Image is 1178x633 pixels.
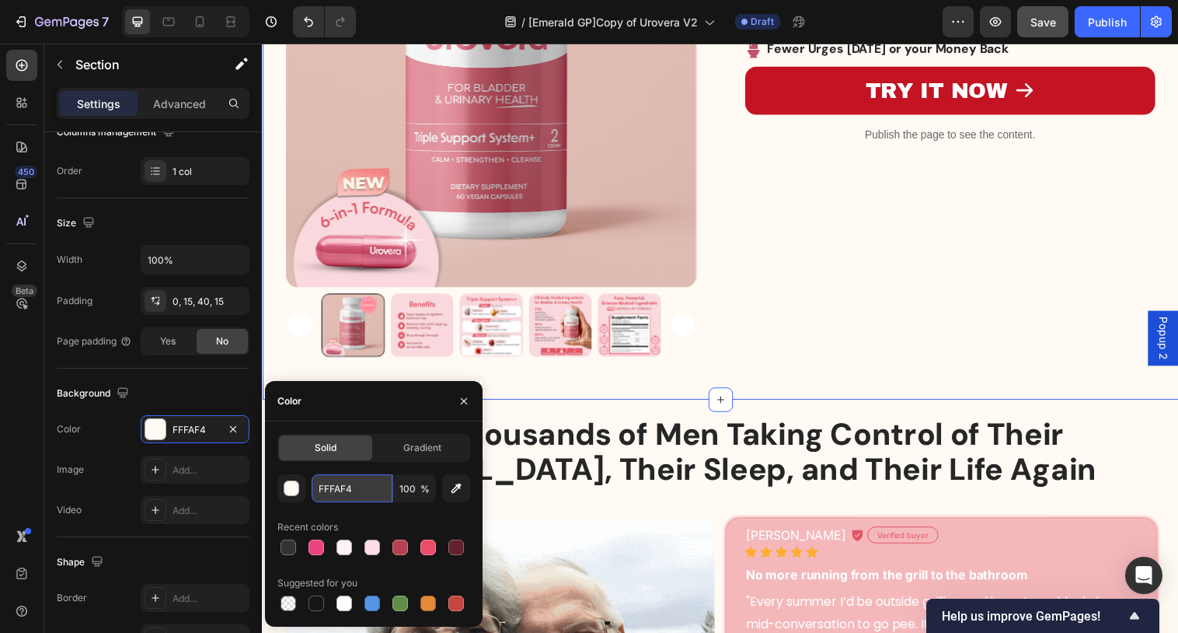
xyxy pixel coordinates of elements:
h2: Join Thousands of Men Taking Control of Their [MEDICAL_DATA], Their Sleep, and Their Life Again [12,378,921,453]
div: 450 [15,166,37,178]
div: Shape [57,552,106,573]
p: Advanced [153,96,206,112]
input: Auto [141,246,249,274]
div: Open Intercom Messenger [1125,557,1162,594]
div: Add... [173,463,246,477]
div: Video [57,503,82,517]
div: Beta [12,285,37,297]
span: Save [1030,16,1056,29]
div: Border [57,591,87,605]
p: Publish the page to see the content. [491,85,908,101]
p: Verified buyer [626,494,678,506]
span: % [420,482,430,496]
span: [PERSON_NAME] [492,492,594,508]
div: Page padding [57,334,132,348]
span: [Emerald GP]Copy of Urovera V2 [528,14,698,30]
div: Add... [173,592,246,606]
button: Show survey - Help us improve GemPages! [942,607,1144,625]
button: 7 [6,6,116,37]
div: Padding [57,294,92,308]
p: Section [75,55,203,74]
span: Popup 2 [909,278,925,322]
div: Suggested for you [277,576,357,590]
span: / [521,14,525,30]
button: Carousel Back Arrow [26,275,50,298]
p: 7 [102,12,109,31]
button: Carousel Next Arrow [416,275,439,298]
div: Publish [1088,14,1127,30]
span: Yes [160,334,176,348]
strong: No more running from the grill to the bathroom [492,533,779,548]
div: Background [57,383,132,404]
span: Help us improve GemPages! [942,609,1125,624]
span: Draft [751,15,774,29]
p: Settings [77,96,120,112]
span: No [216,334,228,348]
div: Add... [173,504,246,518]
div: Recent colors [277,520,338,534]
div: Width [57,253,82,267]
div: Color [277,394,301,408]
div: 1 col [173,165,246,179]
input: Eg: FFFFFF [312,474,392,502]
div: 0, 15, 40, 15 [173,295,246,309]
span: Gradient [403,441,441,455]
div: Columns management [57,122,178,143]
button: Save [1017,6,1068,37]
div: Size [57,213,98,234]
iframe: Design area [262,44,1178,633]
div: TRY IT NOW [614,33,758,63]
span: Solid [315,441,336,455]
div: Image [57,463,84,477]
div: Order [57,164,82,178]
div: Undo/Redo [293,6,356,37]
div: Color [57,422,81,436]
div: FFFAF4 [173,423,218,437]
button: TRY IT NOW [491,23,908,72]
button: Publish [1075,6,1140,37]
